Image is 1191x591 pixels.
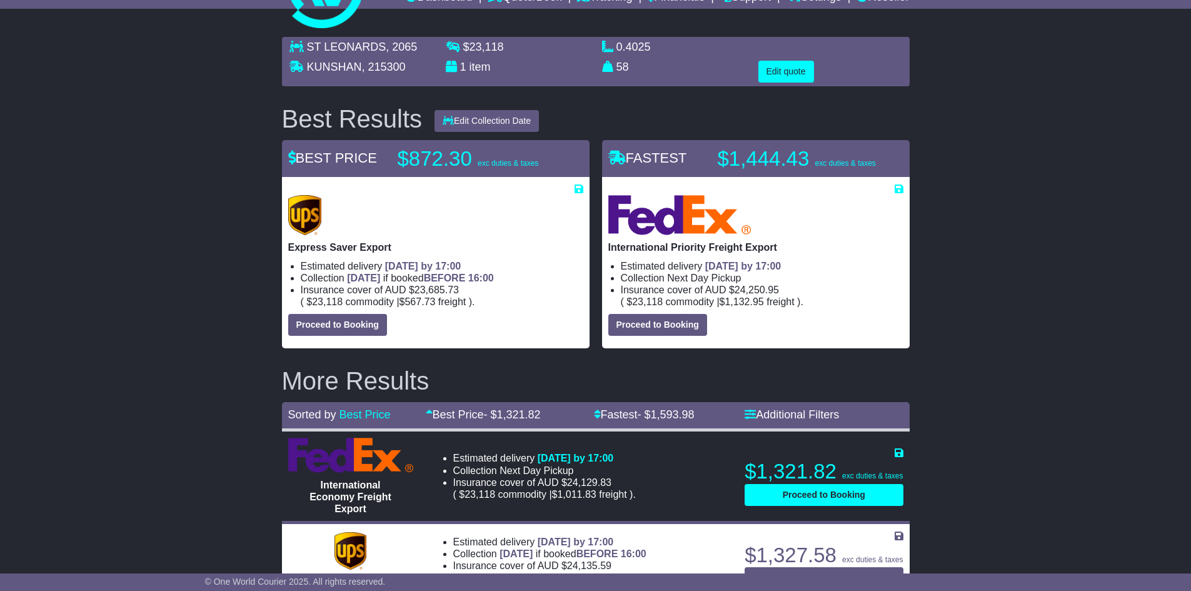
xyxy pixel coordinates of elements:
span: , 2065 [386,41,417,53]
button: Proceed to Booking [745,484,903,506]
p: $1,327.58 [745,543,903,568]
button: Edit Collection Date [435,110,539,132]
span: Sorted by [288,408,336,421]
h2: More Results [282,367,910,395]
p: Express Saver Export [288,241,583,253]
span: Commodity [666,296,714,307]
span: Next Day Pickup [667,273,741,283]
span: Freight [766,296,794,307]
button: Edit quote [758,61,814,83]
span: [DATE] [347,273,380,283]
span: 24,135.59 [567,560,611,571]
span: Commodity [346,296,394,307]
span: $ $ [456,489,630,500]
span: ( ). [621,296,803,308]
span: BEFORE [424,273,466,283]
span: Commodity [498,489,546,500]
span: ( ). [453,572,636,584]
span: 1,593.98 [651,408,695,421]
span: 16:00 [468,273,494,283]
span: 23,118 [465,489,495,500]
img: UPS (new): Express Saver Export [288,195,322,235]
span: [DATE] [500,548,533,559]
span: 1,132.95 [725,296,763,307]
span: 24,250.95 [735,285,779,295]
span: if booked [347,273,493,283]
li: Estimated delivery [453,536,730,548]
li: Collection [621,272,903,284]
span: exc duties & taxes [842,555,903,564]
li: Collection [453,548,730,560]
span: 1,017.59 [557,573,596,583]
p: $1,444.43 [718,146,876,171]
span: 16:00 [621,548,646,559]
span: , 215300 [362,61,406,73]
span: 567.73 [405,296,435,307]
img: FedEx Express: International Priority Freight Export [608,195,751,235]
span: exc duties & taxes [815,159,875,168]
span: 1,321.82 [497,408,541,421]
span: Next Day Pickup [500,465,573,476]
span: © One World Courier 2025. All rights reserved. [205,577,386,587]
span: ( ). [453,488,636,500]
span: Insurance cover of AUD $ [453,477,612,488]
span: | [549,573,551,583]
span: BEFORE [576,548,618,559]
span: BEST PRICE [288,150,377,166]
li: Estimated delivery [301,260,583,272]
button: Proceed to Booking [745,567,903,589]
img: UPS (new): Expedited Export [334,532,366,570]
li: Estimated delivery [453,452,730,464]
span: [DATE] by 17:00 [385,261,461,271]
span: 58 [616,61,629,73]
span: [DATE] by 17:00 [538,453,614,463]
span: exc duties & taxes [478,159,538,168]
img: FedEx Express: International Economy Freight Export [288,438,413,473]
button: Proceed to Booking [288,314,387,336]
div: Best Results [276,105,429,133]
span: $ $ [624,296,797,307]
span: item [470,61,491,73]
span: Freight [438,296,466,307]
span: International Economy Freight Export [309,480,391,514]
span: 24,129.83 [567,477,611,488]
span: 1,011.83 [557,489,596,500]
span: Insurance cover of AUD $ [301,284,460,296]
span: $ $ [456,573,630,583]
li: Collection [301,272,583,284]
li: Estimated delivery [621,260,903,272]
span: | [716,296,719,307]
span: | [549,489,551,500]
span: Insurance cover of AUD $ [621,284,780,296]
a: Additional Filters [745,408,839,421]
span: 23,685.73 [415,285,459,295]
span: Commodity [498,573,546,583]
span: ( ). [301,296,475,308]
span: 0.4025 [616,41,651,53]
span: [DATE] by 17:00 [705,261,781,271]
li: Collection [453,465,730,477]
p: $1,321.82 [745,459,903,484]
span: [DATE] by 17:00 [538,537,614,547]
a: Best Price- $1,321.82 [426,408,541,421]
p: $872.30 [398,146,554,171]
span: Insurance cover of AUD $ [453,560,612,572]
span: if booked [500,548,646,559]
span: exc duties & taxes [842,472,903,480]
span: 23,118 [465,573,495,583]
span: | [396,296,399,307]
span: $ $ [304,296,469,307]
a: Fastest- $1,593.98 [594,408,695,421]
span: - $ [484,408,541,421]
span: KUNSHAN [307,61,362,73]
span: 23,118 [470,41,504,53]
p: International Priority Freight Export [608,241,903,253]
span: - $ [638,408,695,421]
span: Freight [599,573,626,583]
span: FASTEST [608,150,687,166]
a: Best Price [339,408,391,421]
span: 23,118 [312,296,343,307]
span: 1 [460,61,466,73]
span: ST LEONARDS [307,41,386,53]
span: Freight [599,489,626,500]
